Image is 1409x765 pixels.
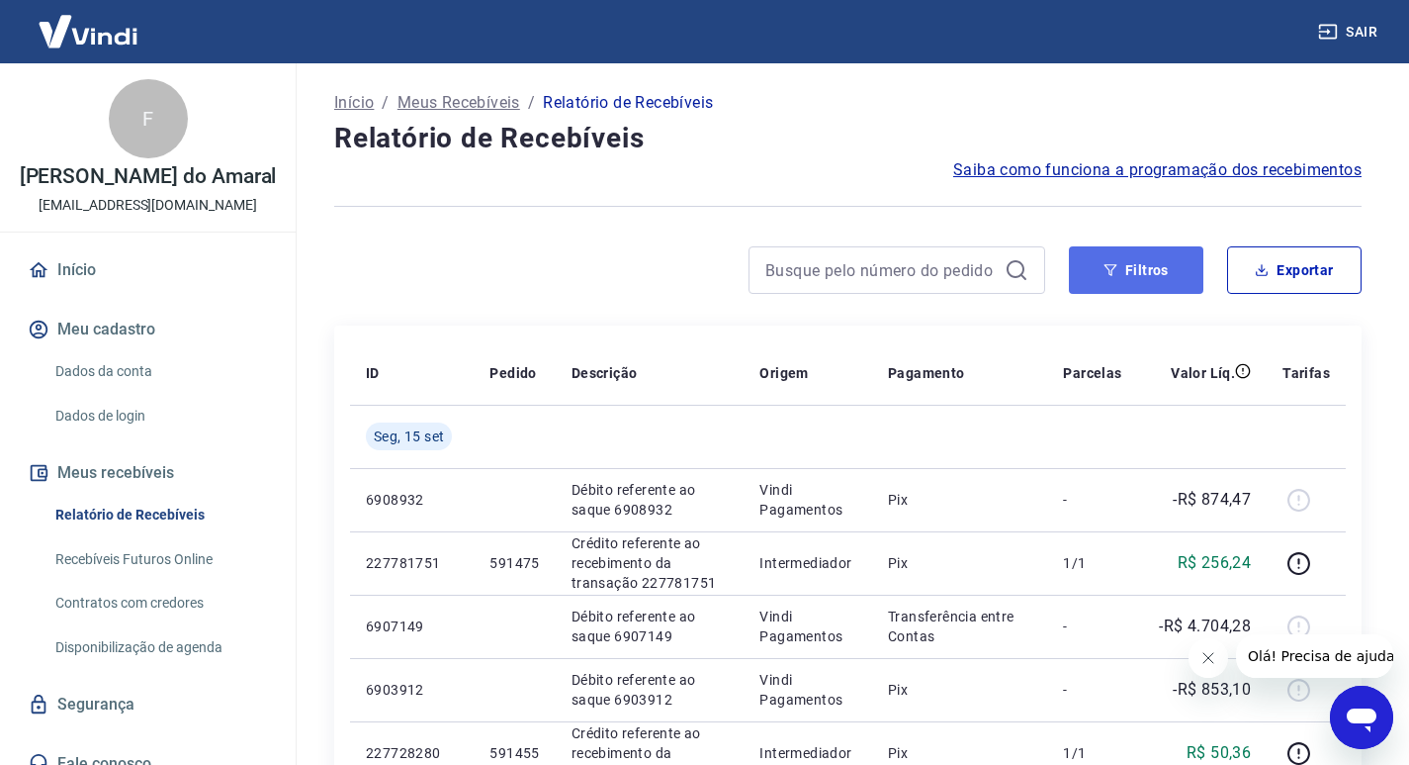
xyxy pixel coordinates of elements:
[366,490,458,510] p: 6908932
[1063,490,1121,510] p: -
[759,670,856,710] p: Vindi Pagamentos
[759,480,856,520] p: Vindi Pagamentos
[374,427,444,446] span: Seg, 15 set
[888,363,965,383] p: Pagamento
[24,308,272,351] button: Meu cadastro
[334,91,374,115] a: Início
[572,607,729,646] p: Débito referente ao saque 6907149
[24,683,272,726] a: Segurança
[24,1,152,61] img: Vindi
[366,363,380,383] p: ID
[109,79,188,158] div: F
[382,91,389,115] p: /
[39,195,257,216] p: [EMAIL_ADDRESS][DOMAIN_NAME]
[543,91,713,115] p: Relatório de Recebíveis
[47,539,272,580] a: Recebíveis Futuros Online
[489,553,539,573] p: 591475
[765,255,997,285] input: Busque pelo número do pedido
[953,158,1362,182] a: Saiba como funciona a programação dos recebimentos
[1189,638,1228,678] iframe: Fechar mensagem
[12,14,166,30] span: Olá! Precisa de ajuda?
[1187,741,1251,765] p: R$ 50,36
[759,607,856,646] p: Vindi Pagamentos
[47,351,272,392] a: Dados da conta
[1173,488,1251,512] p: -R$ 874,47
[1282,363,1330,383] p: Tarifas
[888,680,1031,700] p: Pix
[572,480,729,520] p: Débito referente ao saque 6908932
[888,553,1031,573] p: Pix
[489,743,539,763] p: 591455
[572,533,729,593] p: Crédito referente ao recebimento da transação 227781751
[1063,680,1121,700] p: -
[1171,363,1235,383] p: Valor Líq.
[759,743,856,763] p: Intermediador
[528,91,535,115] p: /
[1227,246,1362,294] button: Exportar
[366,617,458,636] p: 6907149
[366,553,458,573] p: 227781751
[1063,743,1121,763] p: 1/1
[47,396,272,436] a: Dados de login
[1063,617,1121,636] p: -
[47,583,272,623] a: Contratos com credores
[1063,363,1121,383] p: Parcelas
[24,248,272,292] a: Início
[888,743,1031,763] p: Pix
[1159,615,1251,638] p: -R$ 4.704,28
[334,119,1362,158] h4: Relatório de Recebíveis
[47,627,272,668] a: Disponibilização de agenda
[1173,678,1251,702] p: -R$ 853,10
[1069,246,1203,294] button: Filtros
[572,363,638,383] p: Descrição
[1314,14,1385,50] button: Sair
[888,607,1031,646] p: Transferência entre Contas
[489,363,536,383] p: Pedido
[1063,553,1121,573] p: 1/1
[366,680,458,700] p: 6903912
[759,553,856,573] p: Intermediador
[1236,634,1393,678] iframe: Mensagem da empresa
[24,451,272,495] button: Meus recebíveis
[397,91,520,115] a: Meus Recebíveis
[1330,686,1393,749] iframe: Botão para abrir a janela de mensagens
[572,670,729,710] p: Débito referente ao saque 6903912
[47,495,272,535] a: Relatório de Recebíveis
[759,363,808,383] p: Origem
[20,166,277,187] p: [PERSON_NAME] do Amaral
[366,743,458,763] p: 227728280
[888,490,1031,510] p: Pix
[1178,551,1252,575] p: R$ 256,24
